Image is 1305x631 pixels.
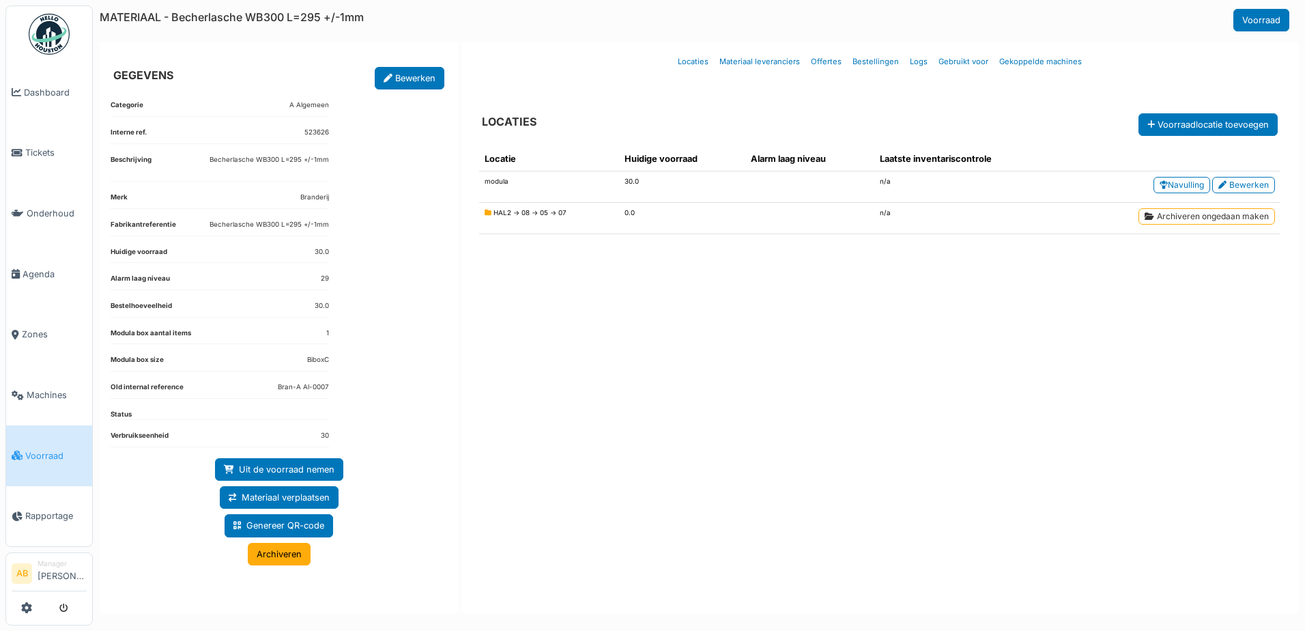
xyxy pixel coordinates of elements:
span: Machines [27,389,87,402]
td: modula [479,171,618,203]
button: Voorraadlocatie toevoegen [1138,113,1278,136]
a: Archiveren ongedaan maken [1138,208,1275,225]
dd: BiboxC [307,355,329,365]
a: Zones [6,305,92,365]
a: Voorraad [6,425,92,486]
td: 30.0 [619,171,745,203]
a: Navulling [1153,177,1210,193]
a: Bewerken [375,67,444,89]
th: Huidige voorraad [619,147,745,171]
dt: Fabrikantreferentie [111,220,176,236]
dt: Bestelhoeveelheid [111,301,172,317]
dt: Alarm laag niveau [111,274,170,290]
a: Locaties [672,46,714,78]
h6: LOCATIES [482,115,536,128]
a: Uit de voorraad nemen [215,458,343,481]
a: Bestellingen [847,46,904,78]
dt: Beschrijving [111,155,152,182]
dt: Modula box size [111,355,164,371]
dt: Merk [111,193,128,208]
th: Locatie [479,147,618,171]
dt: Categorie [111,100,143,116]
a: Archiveren [248,543,311,565]
li: AB [12,563,32,584]
td: HAL2 -> 08 -> 05 -> 07 [479,203,618,234]
td: n/a [874,171,1059,203]
a: Tickets [6,123,92,184]
dt: Verbruikseenheid [111,431,169,447]
span: Zones [22,328,87,341]
a: Genereer QR-code [225,514,333,537]
div: Manager [38,559,87,569]
a: AB Manager[PERSON_NAME] [12,559,87,591]
span: Rapportage [25,509,87,522]
span: Gearchiveerd [485,209,493,216]
dt: Modula box aantal items [111,328,191,344]
dt: Huidige voorraad [111,247,167,263]
dd: Branderij [300,193,329,203]
a: Logs [904,46,933,78]
dt: Interne ref. [111,128,147,143]
dd: Becherlasche WB300 L=295 +/-1mm [210,220,329,230]
span: Voorraad [25,449,87,462]
span: Agenda [23,268,87,281]
span: Onderhoud [27,207,87,220]
img: Badge_color-CXgf-gQk.svg [29,14,70,55]
span: Tickets [25,146,87,159]
span: Dashboard [24,86,87,99]
a: Gekoppelde machines [994,46,1087,78]
td: 0.0 [619,203,745,234]
a: Gebruikt voor [933,46,994,78]
th: Laatste inventariscontrole [874,147,1059,171]
dd: 1 [326,328,329,339]
h6: MATERIAAL - Becherlasche WB300 L=295 +/-1mm [100,11,364,24]
th: Alarm laag niveau [745,147,874,171]
h6: GEGEVENS [113,69,173,82]
a: Machines [6,365,92,425]
dd: 29 [321,274,329,284]
dd: 523626 [304,128,329,138]
a: Agenda [6,244,92,305]
li: [PERSON_NAME] [38,559,87,588]
a: Onderhoud [6,183,92,244]
td: n/a [874,203,1059,234]
dd: 30.0 [315,247,329,257]
a: Bewerken [1212,177,1275,193]
a: Rapportage [6,486,92,547]
dd: A Algemeen [289,100,329,111]
dd: 30 [321,431,329,441]
dd: Bran-A Al-0007 [278,382,329,393]
a: Voorraad [1233,9,1289,31]
dt: Status [111,410,132,420]
a: Materiaal verplaatsen [220,486,339,509]
a: Offertes [805,46,847,78]
p: Becherlasche WB300 L=295 +/-1mm [210,155,329,165]
dd: 30.0 [315,301,329,311]
a: Materiaal leveranciers [714,46,805,78]
a: Dashboard [6,62,92,123]
dt: Old internal reference [111,382,184,398]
